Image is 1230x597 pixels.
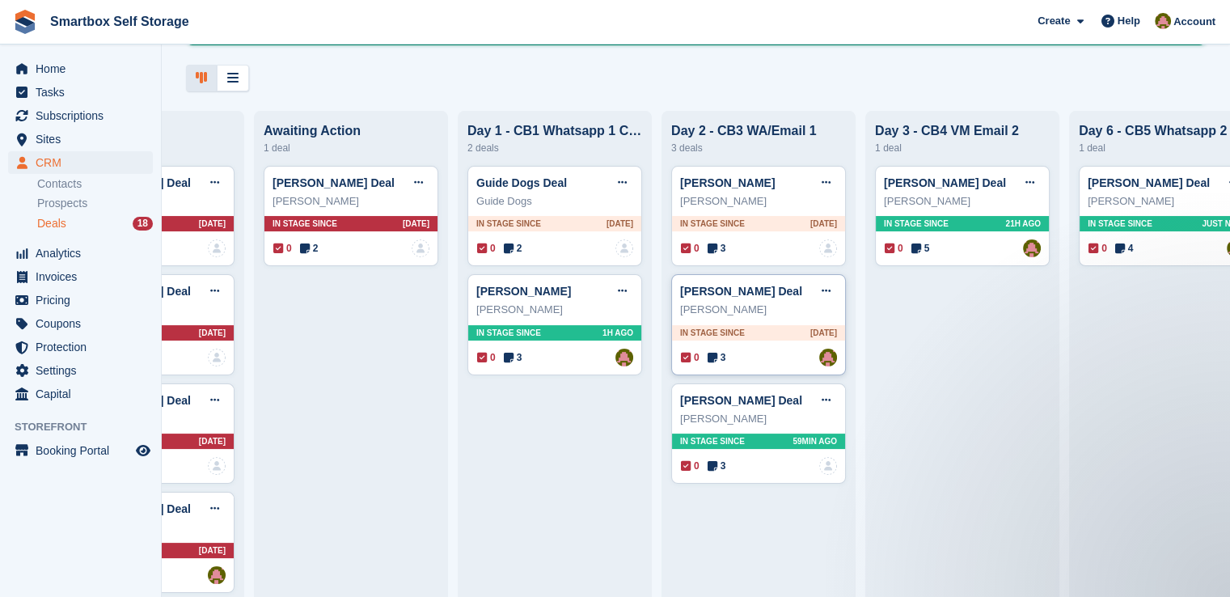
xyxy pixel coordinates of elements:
[885,241,903,256] span: 0
[1173,14,1215,30] span: Account
[819,239,837,257] img: deal-assignee-blank
[8,289,153,311] a: menu
[467,124,642,138] div: Day 1 - CB1 Whatsapp 1 CB2
[36,289,133,311] span: Pricing
[681,241,700,256] span: 0
[273,193,429,210] div: [PERSON_NAME]
[671,124,846,138] div: Day 2 - CB3 WA/Email 1
[681,459,700,473] span: 0
[133,217,153,231] div: 18
[476,327,541,339] span: In stage since
[680,411,837,427] div: [PERSON_NAME]
[680,394,802,407] a: [PERSON_NAME] Deal
[680,435,745,447] span: In stage since
[476,218,541,230] span: In stage since
[1023,239,1041,257] img: Alex Selenitsas
[36,104,133,127] span: Subscriptions
[476,302,633,318] div: [PERSON_NAME]
[477,241,496,256] span: 0
[819,349,837,366] img: Alex Selenitsas
[615,349,633,366] img: Alex Selenitsas
[208,349,226,366] img: deal-assignee-blank
[680,218,745,230] span: In stage since
[13,10,37,34] img: stora-icon-8386f47178a22dfd0bd8f6a31ec36ba5ce8667c1dd55bd0f319d3a0aa187defe.svg
[273,241,292,256] span: 0
[708,459,726,473] span: 3
[911,241,930,256] span: 5
[8,104,153,127] a: menu
[133,441,153,460] a: Preview store
[1038,13,1070,29] span: Create
[36,242,133,265] span: Analytics
[467,138,642,158] div: 2 deals
[412,239,429,257] img: deal-assignee-blank
[199,435,226,447] span: [DATE]
[476,193,633,210] div: Guide Dogs
[8,265,153,288] a: menu
[8,312,153,335] a: menu
[680,176,775,189] a: [PERSON_NAME]
[273,176,395,189] a: [PERSON_NAME] Deal
[602,327,633,339] span: 1H AGO
[8,128,153,150] a: menu
[504,241,522,256] span: 2
[680,327,745,339] span: In stage since
[8,242,153,265] a: menu
[273,218,337,230] span: In stage since
[8,336,153,358] a: menu
[1155,13,1171,29] img: Alex Selenitsas
[875,124,1050,138] div: Day 3 - CB4 VM Email 2
[708,350,726,365] span: 3
[36,439,133,462] span: Booking Portal
[1005,218,1041,230] span: 21H AGO
[615,239,633,257] img: deal-assignee-blank
[37,195,153,212] a: Prospects
[37,215,153,232] a: Deals 18
[8,151,153,174] a: menu
[37,176,153,192] a: Contacts
[810,218,837,230] span: [DATE]
[199,544,226,557] span: [DATE]
[680,302,837,318] div: [PERSON_NAME]
[36,128,133,150] span: Sites
[476,285,571,298] a: [PERSON_NAME]
[44,8,196,35] a: Smartbox Self Storage
[884,193,1041,210] div: [PERSON_NAME]
[36,81,133,104] span: Tasks
[1115,241,1134,256] span: 4
[1088,241,1107,256] span: 0
[8,439,153,462] a: menu
[476,176,567,189] a: Guide Dogs Deal
[36,383,133,405] span: Capital
[1118,13,1140,29] span: Help
[199,218,226,230] span: [DATE]
[36,312,133,335] span: Coupons
[199,327,226,339] span: [DATE]
[300,241,319,256] span: 2
[680,285,802,298] a: [PERSON_NAME] Deal
[875,138,1050,158] div: 1 deal
[36,359,133,382] span: Settings
[884,218,949,230] span: In stage since
[37,216,66,231] span: Deals
[681,350,700,365] span: 0
[36,57,133,80] span: Home
[793,435,837,447] span: 59MIN AGO
[208,239,226,257] img: deal-assignee-blank
[477,350,496,365] span: 0
[1088,218,1152,230] span: In stage since
[819,457,837,475] img: deal-assignee-blank
[37,196,87,211] span: Prospects
[8,383,153,405] a: menu
[36,151,133,174] span: CRM
[208,457,226,475] img: deal-assignee-blank
[208,566,226,584] img: Alex Selenitsas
